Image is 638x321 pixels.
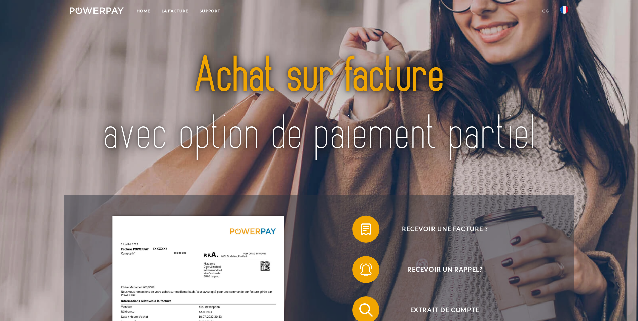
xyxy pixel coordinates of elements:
img: qb_bell.svg [358,261,374,278]
img: qb_search.svg [358,301,374,318]
a: Home [131,5,156,17]
a: Support [194,5,226,17]
img: fr [560,6,568,14]
iframe: Bouton de lancement de la fenêtre de messagerie [611,294,633,316]
span: Recevoir un rappel? [362,256,527,283]
button: Recevoir un rappel? [352,256,527,283]
span: Recevoir une facture ? [362,216,527,243]
img: logo-powerpay-white.svg [70,7,124,14]
a: CG [537,5,555,17]
button: Recevoir une facture ? [352,216,527,243]
img: title-powerpay_fr.svg [94,32,544,179]
a: LA FACTURE [156,5,194,17]
img: qb_bill.svg [358,221,374,238]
